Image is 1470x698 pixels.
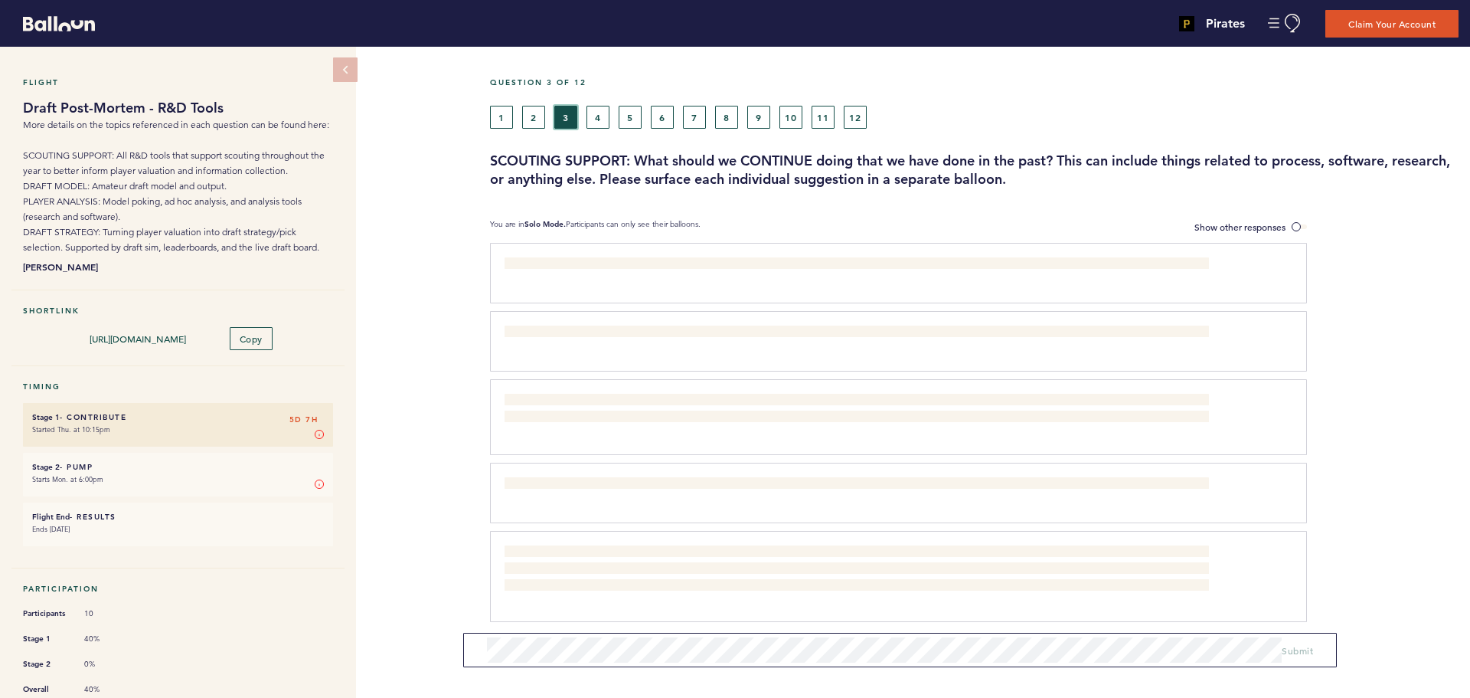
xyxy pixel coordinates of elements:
[32,512,70,522] small: Flight End
[23,306,333,316] h5: Shortlink
[23,631,69,647] span: Stage 1
[554,106,577,129] button: 3
[32,462,60,472] small: Stage 2
[23,657,69,672] span: Stage 2
[1282,644,1313,657] span: Submit
[1268,14,1302,33] button: Manage Account
[23,16,95,31] svg: Balloon
[505,259,746,271] span: Continue working toward more information on key players.
[23,99,333,117] h1: Draft Post-Mortem - R&D Tools
[32,424,110,434] time: Started Thu. at 10:15pm
[490,106,513,129] button: 1
[84,608,130,619] span: 10
[505,547,1203,590] span: Continue to learn how we can best support [PERSON_NAME] / [PERSON_NAME] / et al. I haven't experi...
[490,152,1459,188] h3: SCOUTING SUPPORT: What should we CONTINUE doing that we have done in the past? This can include t...
[23,119,329,253] span: More details on the topics referenced in each question can be found here: SCOUTING SUPPORT: All R...
[23,382,333,392] h5: Timing
[812,106,835,129] button: 11
[522,106,545,129] button: 2
[715,106,738,129] button: 8
[747,106,770,129] button: 9
[240,333,263,345] span: Copy
[23,259,333,274] b: [PERSON_NAME]
[490,219,701,235] p: You are in Participants can only see their balloons.
[84,659,130,670] span: 0%
[844,106,867,129] button: 12
[651,106,674,129] button: 6
[230,327,273,350] button: Copy
[505,327,989,339] span: Continue building on the live leaderboard functionality to display things like pick information, ...
[32,524,70,534] time: Ends [DATE]
[84,634,130,644] span: 40%
[683,106,706,129] button: 7
[32,512,324,522] h6: - Results
[1282,643,1313,658] button: Submit
[586,106,609,129] button: 4
[32,412,60,422] small: Stage 1
[505,395,1187,423] span: Continue with Objective Follows! Areas of this can be improved (communication, efficiency, etc), ...
[23,682,69,697] span: Overall
[32,412,324,422] h6: - Contribute
[490,77,1459,87] h5: Question 3 of 12
[23,584,333,594] h5: Participation
[1206,15,1245,33] h4: Pirates
[1194,221,1285,233] span: Show other responses
[505,479,1092,491] span: Continue to add model "interaction/interpretability" plots to Bridge. These got used a lot! Are t...
[289,412,318,428] span: 5D 7H
[32,462,324,472] h6: - Pump
[524,219,566,229] b: Solo Mode.
[779,106,802,129] button: 10
[23,606,69,621] span: Participants
[23,77,333,87] h5: Flight
[619,106,642,129] button: 5
[1325,10,1459,38] button: Claim Your Account
[32,474,103,484] time: Starts Mon. at 6:00pm
[84,684,130,695] span: 40%
[11,15,95,31] a: Balloon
